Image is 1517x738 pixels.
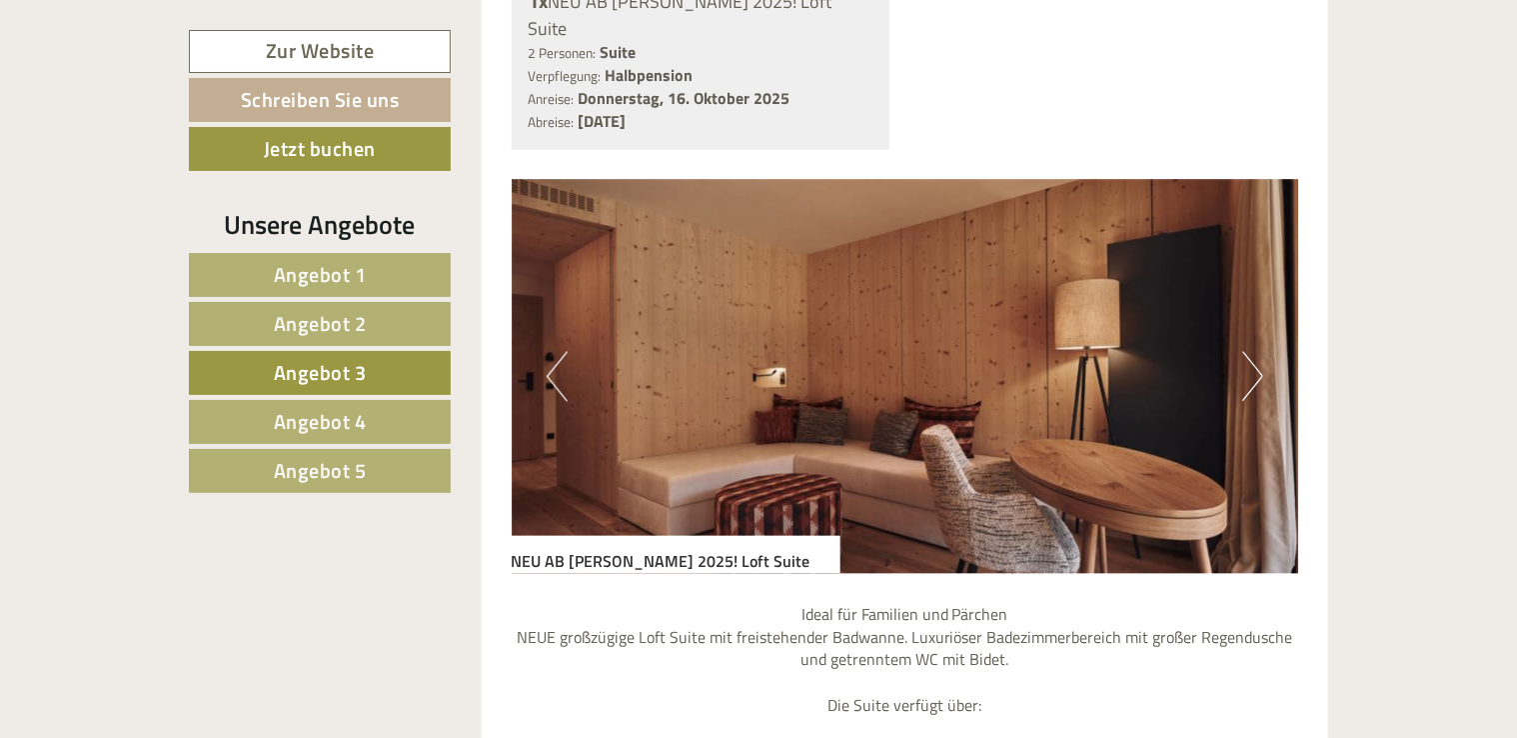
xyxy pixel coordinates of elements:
b: [DATE] [579,109,627,133]
b: Halbpension [606,63,694,87]
span: Angebot 2 [274,308,367,339]
b: Donnerstag, 16. Oktober 2025 [579,86,790,110]
small: 2 Personen: [529,43,597,63]
a: Schreiben Sie uns [189,78,451,122]
span: Angebot 3 [274,357,367,388]
button: Previous [547,352,568,402]
a: Jetzt buchen [189,127,451,171]
span: Angebot 4 [274,406,367,437]
small: Abreise: [529,112,575,132]
div: Unsere Angebote [189,206,451,243]
div: NEU AB [PERSON_NAME] 2025! Loft Suite [512,536,840,574]
img: image [512,180,1299,574]
a: Zur Website [189,30,451,73]
small: Anreise: [529,89,575,109]
span: Angebot 1 [274,259,367,290]
button: Next [1242,352,1263,402]
span: Angebot 5 [274,455,367,486]
small: Verpflegung: [529,66,602,86]
b: Suite [601,40,637,64]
